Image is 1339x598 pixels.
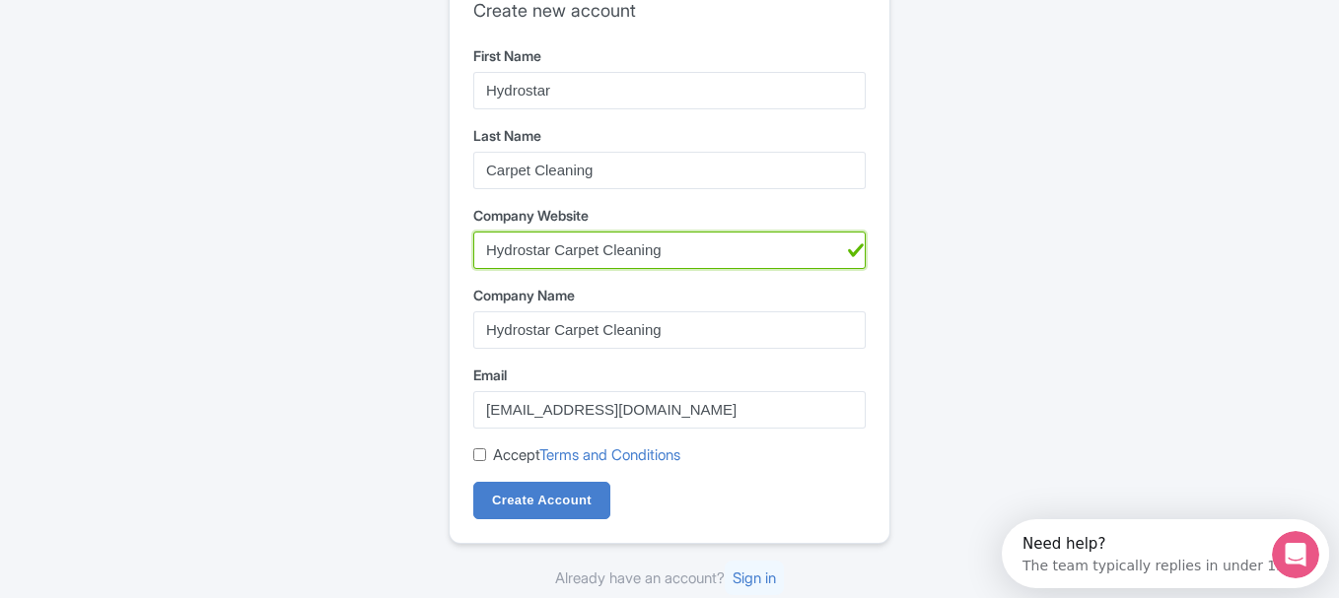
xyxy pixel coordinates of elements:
label: First Name [473,45,866,66]
a: Terms and Conditions [539,445,680,464]
label: Company Website [473,205,866,226]
label: Accept [493,444,680,467]
label: Company Name [473,285,866,305]
iframe: Intercom live chat [1272,531,1319,578]
div: Open Intercom Messenger [8,8,346,62]
a: Sign in [725,561,784,595]
input: username@example.com [473,391,866,429]
div: The team typically replies in under 1m [21,33,288,53]
label: Last Name [473,125,866,146]
div: Already have an account? [449,567,890,590]
iframe: Intercom live chat discovery launcher [1002,519,1329,588]
label: Email [473,365,866,385]
input: Create Account [473,482,610,519]
div: Need help? [21,17,288,33]
input: example.com [473,232,866,269]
